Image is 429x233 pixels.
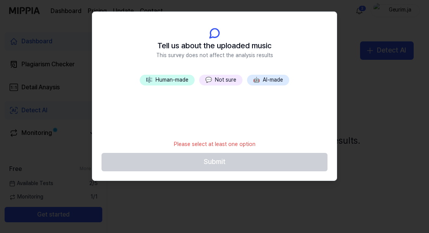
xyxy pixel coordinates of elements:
[169,136,260,153] div: Please select at least one option
[205,77,212,83] span: 💬
[140,75,195,85] button: 🎼Human-made
[247,75,289,85] button: 🤖AI-made
[156,52,273,59] span: This survey does not affect the analysis results
[157,39,272,52] span: Tell us about the uploaded music
[253,77,260,83] span: 🤖
[199,75,242,85] button: 💬Not sure
[146,77,152,83] span: 🎼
